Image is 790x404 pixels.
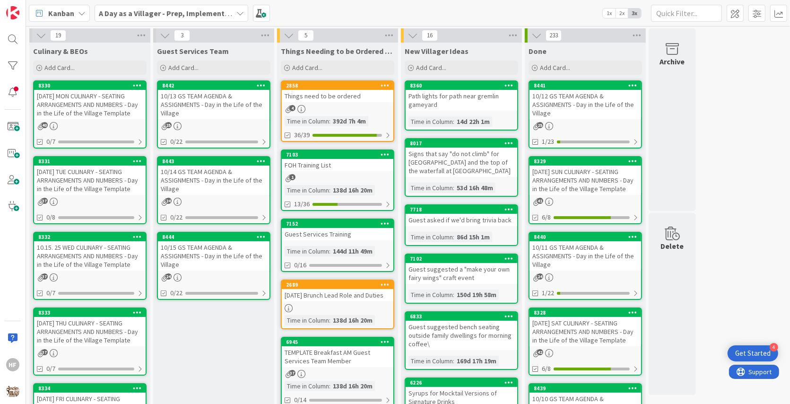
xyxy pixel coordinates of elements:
[406,81,517,111] div: 8360Path lights for path near gremlin gameyard
[406,81,517,90] div: 8360
[50,30,66,41] span: 19
[170,288,182,298] span: 0/22
[20,1,43,13] span: Support
[530,233,641,271] div: 844010/11 GS TEAM AGENDA & ASSIGNMENTS - Day in the Life of the Village
[34,317,146,346] div: [DATE] THU CULINARY - SEATING ARRANGEMENTS AND NUMBERS - Day in the Life of the Village Template
[330,315,375,325] div: 138d 16h 20m
[282,338,393,367] div: 6945TEMPLATE Breakfast AM Guest Services Team Member
[530,384,641,393] div: 8439
[34,157,146,166] div: 8331
[34,81,146,90] div: 8330
[410,255,517,262] div: 7102
[651,5,722,22] input: Quick Filter...
[38,82,146,89] div: 8330
[329,315,330,325] span: :
[34,233,146,241] div: 8332
[329,185,330,195] span: :
[282,228,393,240] div: Guest Services Training
[546,30,562,41] span: 233
[282,159,393,171] div: FOH Training List
[728,345,778,361] div: Open Get Started checklist, remaining modules: 4
[454,116,492,127] div: 14d 22h 1m
[158,157,269,166] div: 8443
[408,183,453,193] div: Time in Column
[34,90,146,119] div: [DATE] MON CULINARY - SEATING ARRANGEMENTS AND NUMBERS - Day in the Life of the Village Template
[603,9,616,18] span: 1x
[530,317,641,346] div: [DATE] SAT CULINARY - SEATING ARRANGEMENTS AND NUMBERS - Day in the Life of the Village Template
[165,122,172,128] span: 25
[42,349,48,355] span: 37
[422,30,438,41] span: 16
[158,81,269,90] div: 8442
[282,281,393,301] div: 2689[DATE] Brunch Lead Role and Duties
[158,241,269,271] div: 10/15 GS TEAM AGENDA & ASSIGNMENTS - Day in the Life of the Village
[34,157,146,195] div: 8331[DATE] TUE CULINARY - SEATING ARRANGEMENTS AND NUMBERS - Day in the Life of the Village Template
[537,273,543,280] span: 24
[406,214,517,226] div: Guest asked if we'd bring trivia back
[46,212,55,222] span: 0/8
[282,150,393,171] div: 7103FOH Training List
[34,81,146,119] div: 8330[DATE] MON CULINARY - SEATING ARRANGEMENTS AND NUMBERS - Day in the Life of the Village Template
[285,246,329,256] div: Time in Column
[170,137,182,147] span: 0/22
[162,234,269,240] div: 8444
[158,166,269,195] div: 10/14 GS TEAM AGENDA & ASSIGNMENTS - Day in the Life of the Village
[298,30,314,41] span: 5
[162,158,269,165] div: 8443
[405,46,469,56] span: New Villager Ideas
[416,63,446,72] span: Add Card...
[46,364,55,374] span: 0/7
[406,90,517,111] div: Path lights for path near gremlin gameyard
[616,9,628,18] span: 2x
[48,8,74,19] span: Kanban
[282,220,393,240] div: 7152Guest Services Training
[42,122,48,128] span: 40
[33,46,88,56] span: Culinary & BEOs
[34,166,146,195] div: [DATE] TUE CULINARY - SEATING ARRANGEMENTS AND NUMBERS - Day in the Life of the Village Template
[406,312,517,350] div: 6833Guest suggested bench seating outside family dwellings for morning coffee\
[286,220,393,227] div: 7152
[534,309,641,316] div: 8328
[406,378,517,387] div: 6226
[408,290,453,300] div: Time in Column
[282,338,393,346] div: 6945
[537,122,543,128] span: 25
[454,232,492,242] div: 86d 15h 1m
[289,370,295,376] span: 37
[285,185,329,195] div: Time in Column
[282,81,393,90] div: 2858
[46,288,55,298] span: 0/7
[282,281,393,289] div: 2689
[542,288,554,298] span: 1/22
[530,241,641,271] div: 10/11 GS TEAM AGENDA & ASSIGNMENTS - Day in the Life of the Village
[286,82,393,89] div: 2858
[34,384,146,393] div: 8334
[174,30,190,41] span: 3
[628,9,641,18] span: 3x
[158,233,269,241] div: 8444
[406,255,517,263] div: 7102
[158,90,269,119] div: 10/13 GS TEAM AGENDA & ASSIGNMENTS - Day in the Life of the Village
[289,105,295,111] span: 4
[285,315,329,325] div: Time in Column
[99,9,268,18] b: A Day as a Villager - Prep, Implement and Execute
[410,379,517,386] div: 6226
[530,81,641,90] div: 8441
[661,240,684,252] div: Delete
[453,232,454,242] span: :
[453,356,454,366] span: :
[453,290,454,300] span: :
[294,130,310,140] span: 36/39
[294,199,310,209] span: 13/36
[282,150,393,159] div: 7103
[406,312,517,321] div: 6833
[542,212,551,222] span: 6/8
[165,273,172,280] span: 24
[454,356,499,366] div: 169d 17h 19m
[408,232,453,242] div: Time in Column
[542,364,551,374] span: 6/8
[735,349,771,358] div: Get Started
[453,183,454,193] span: :
[406,205,517,214] div: 7718
[157,46,229,56] span: Guest Services Team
